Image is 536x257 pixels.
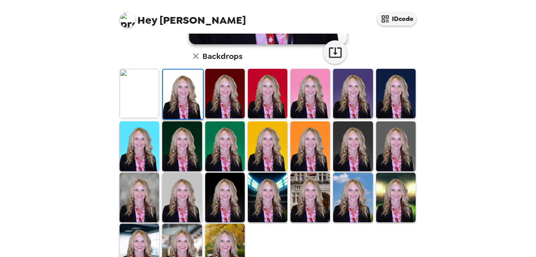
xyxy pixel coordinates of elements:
[137,13,157,27] span: Hey
[120,8,246,26] span: [PERSON_NAME]
[202,50,242,62] h6: Backdrops
[120,12,135,28] img: profile pic
[120,69,159,118] img: Original
[377,12,416,26] button: IDcode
